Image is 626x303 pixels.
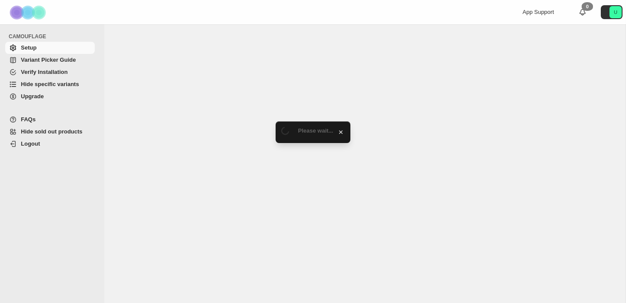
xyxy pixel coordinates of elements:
span: Hide sold out products [21,128,83,135]
a: Verify Installation [5,66,95,78]
span: Variant Picker Guide [21,57,76,63]
a: Variant Picker Guide [5,54,95,66]
a: Upgrade [5,90,95,103]
span: Upgrade [21,93,44,100]
img: Camouflage [7,0,50,24]
a: FAQs [5,113,95,126]
span: FAQs [21,116,36,123]
text: U [614,10,617,15]
span: App Support [523,9,554,15]
a: Hide sold out products [5,126,95,138]
button: Avatar with initials U [601,5,623,19]
span: Verify Installation [21,69,68,75]
span: Setup [21,44,37,51]
a: 0 [578,8,587,17]
span: Logout [21,140,40,147]
span: Please wait... [298,127,333,134]
a: Setup [5,42,95,54]
a: Logout [5,138,95,150]
span: Avatar with initials U [609,6,622,18]
a: Hide specific variants [5,78,95,90]
span: Hide specific variants [21,81,79,87]
span: CAMOUFLAGE [9,33,98,40]
div: 0 [582,2,593,11]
